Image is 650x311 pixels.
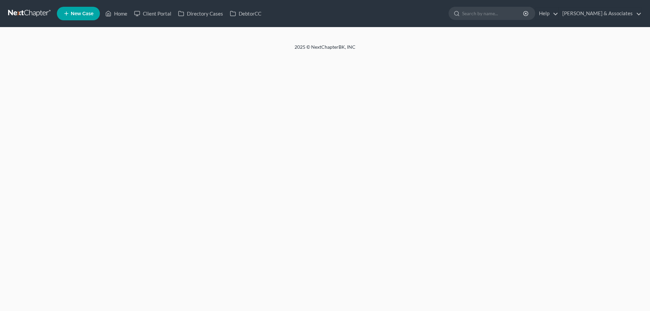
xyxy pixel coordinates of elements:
a: Directory Cases [175,7,226,20]
input: Search by name... [462,7,524,20]
a: [PERSON_NAME] & Associates [559,7,642,20]
a: Client Portal [131,7,175,20]
span: New Case [71,11,93,16]
div: 2025 © NextChapterBK, INC [132,44,518,56]
a: Home [102,7,131,20]
a: DebtorCC [226,7,265,20]
a: Help [536,7,558,20]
